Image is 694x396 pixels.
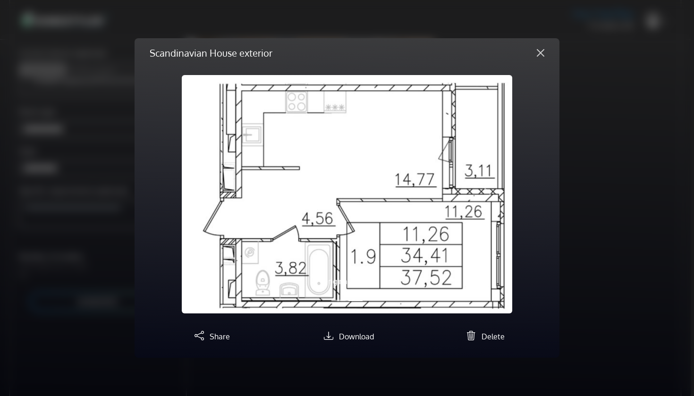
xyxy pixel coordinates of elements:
[339,332,374,341] span: Download
[210,332,230,341] span: Share
[482,332,505,341] span: Delete
[331,295,346,306] button: Slide 1
[348,295,363,306] button: Slide 2
[529,45,552,60] button: Close
[231,276,463,287] p: Original image
[182,75,512,313] img: %D0%A1%D0%BD%D0%B8%D0%BC%D0%BE%D0%BA_%D1%8D%D0%BA%D1%80%D0%B0%D0%BD%D0%B0_2025-08-14_%D0%B2_16.42...
[320,332,374,341] a: Download
[150,46,272,60] h5: Scandinavian House exterior
[191,332,230,341] a: Share
[463,329,505,343] button: Delete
